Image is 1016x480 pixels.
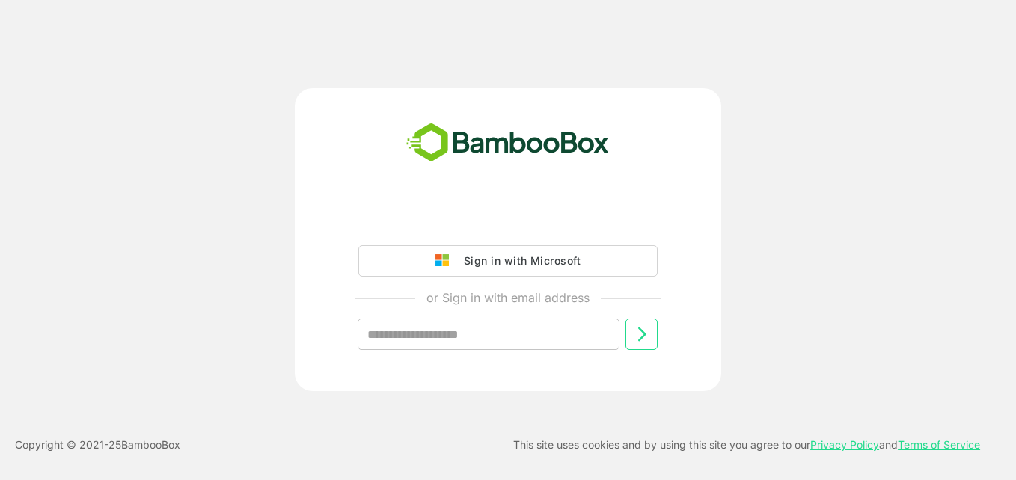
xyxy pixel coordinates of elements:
img: google [435,254,456,268]
p: This site uses cookies and by using this site you agree to our and [513,436,980,454]
p: Copyright © 2021- 25 BambooBox [15,436,180,454]
div: Sign in with Microsoft [456,251,581,271]
a: Terms of Service [898,438,980,451]
img: bamboobox [398,118,617,167]
p: or Sign in with email address [426,289,590,307]
button: Sign in with Microsoft [358,245,658,277]
a: Privacy Policy [810,438,879,451]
